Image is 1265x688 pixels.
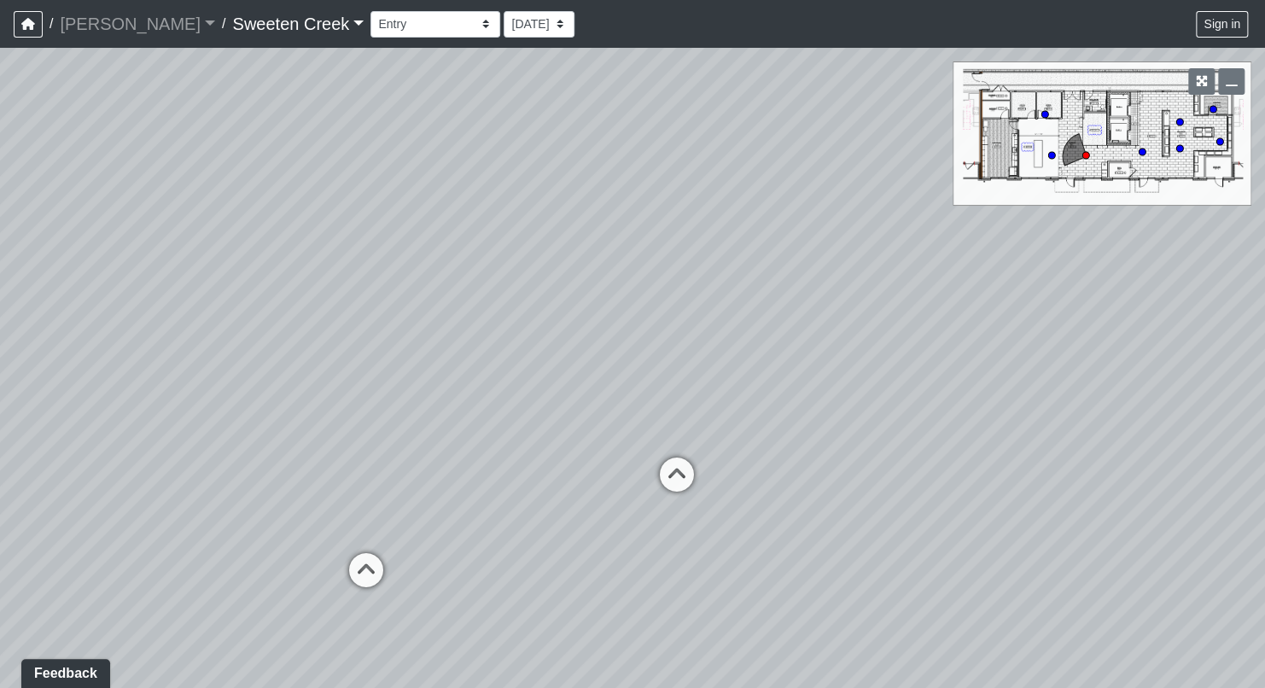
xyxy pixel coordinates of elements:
span: / [215,7,232,41]
a: Sweeten Creek [232,7,364,41]
iframe: Ybug feedback widget [13,654,114,688]
span: / [43,7,60,41]
a: [PERSON_NAME] [60,7,215,41]
button: Sign in [1196,11,1248,38]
